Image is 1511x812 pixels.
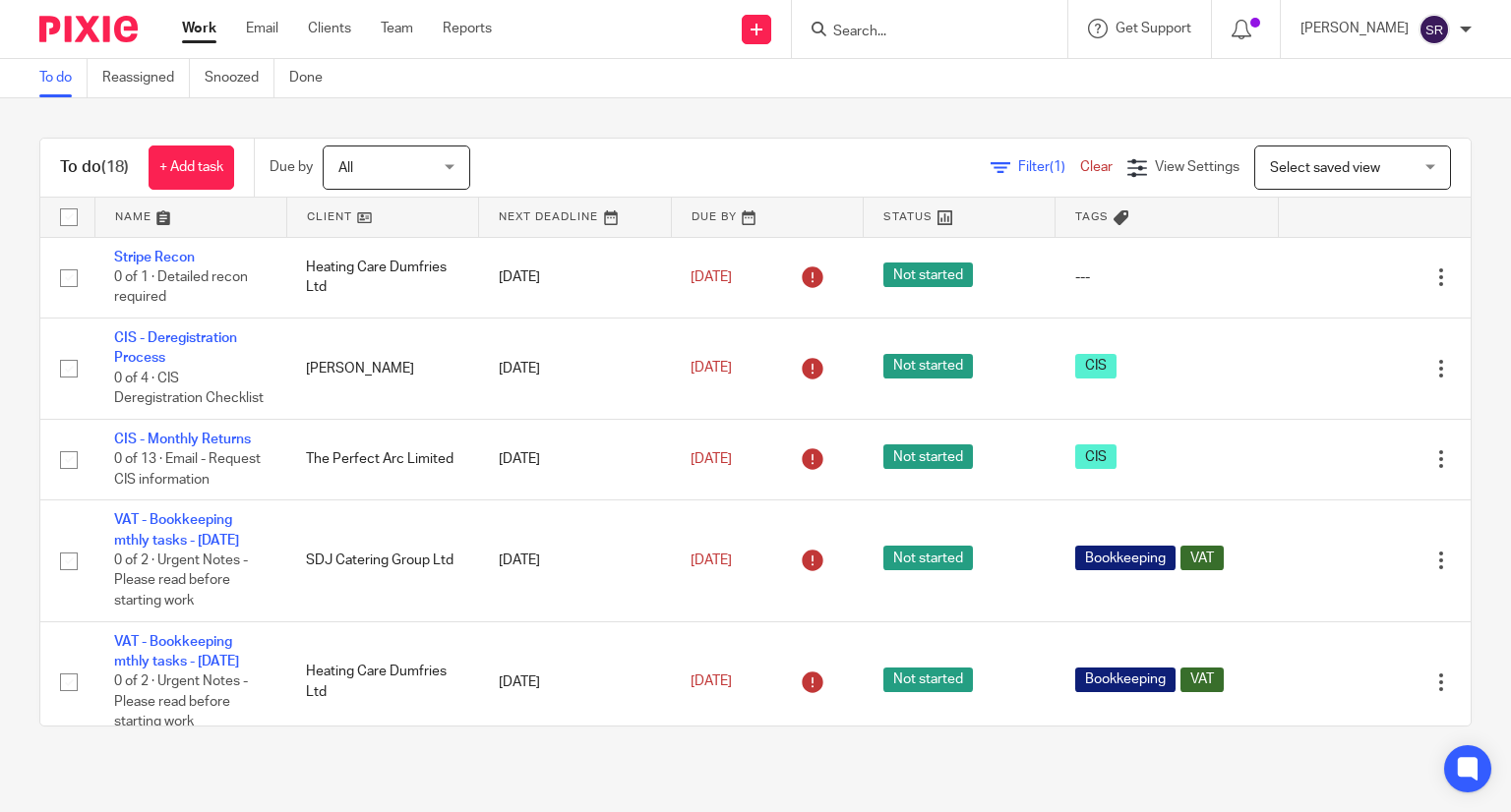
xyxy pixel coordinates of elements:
[1075,211,1109,222] span: Tags
[1075,546,1176,570] span: Bookkeeping
[114,270,248,305] span: 0 of 1 · Detailed recon required
[691,362,732,376] span: [DATE]
[289,59,337,97] a: Done
[114,452,261,487] span: 0 of 13 · Email - Request CIS information
[39,16,138,42] img: Pixie
[114,251,195,264] a: Stripe Recon
[338,161,353,175] span: All
[381,19,413,38] a: Team
[205,59,274,97] a: Snoozed
[691,452,732,466] span: [DATE]
[883,354,973,378] span: Not started
[286,237,478,318] td: Heating Care Dumfries Ltd
[883,262,973,287] span: Not started
[1075,667,1176,692] span: Bookkeeping
[286,500,478,621] td: SDJ Catering Group Ltd
[114,331,237,365] a: CIS - Deregistration Process
[270,157,313,177] p: Due by
[114,372,264,406] span: 0 of 4 · CIS Deregistration Checklist
[102,59,190,97] a: Reassigned
[1018,160,1080,174] span: Filter
[114,433,251,446] a: CIS - Monthly Returns
[883,667,973,692] span: Not started
[1180,667,1224,692] span: VAT
[286,419,478,499] td: The Perfect Arc Limited
[443,19,492,38] a: Reports
[691,270,732,284] span: [DATE]
[1180,546,1224,570] span: VAT
[691,553,732,567] span: [DATE]
[1075,354,1117,378] span: CIS
[479,318,671,419] td: [DATE]
[114,674,248,728] span: 0 of 2 · Urgent Notes - Please read before starting work
[1080,160,1113,174] a: Clear
[1116,22,1191,35] span: Get Support
[479,237,671,318] td: [DATE]
[1300,19,1409,38] p: [PERSON_NAME]
[246,19,278,38] a: Email
[1419,14,1450,45] img: svg%3E
[883,546,973,570] span: Not started
[114,513,239,547] a: VAT - Bookkeeping mthly tasks - [DATE]
[831,24,1008,41] input: Search
[1075,267,1259,287] div: ---
[691,675,732,689] span: [DATE]
[479,500,671,621] td: [DATE]
[308,19,351,38] a: Clients
[286,318,478,419] td: [PERSON_NAME]
[60,157,129,178] h1: To do
[114,635,239,668] a: VAT - Bookkeeping mthly tasks - [DATE]
[114,553,248,608] span: 0 of 2 · Urgent Notes - Please read before starting work
[1050,160,1065,174] span: (1)
[1155,160,1239,174] span: View Settings
[149,145,234,190] a: + Add task
[883,444,973,469] span: Not started
[101,159,129,175] span: (18)
[479,419,671,499] td: [DATE]
[39,59,88,97] a: To do
[286,621,478,742] td: Heating Care Dumfries Ltd
[1270,161,1380,175] span: Select saved view
[182,19,216,38] a: Work
[479,621,671,742] td: [DATE]
[1075,444,1117,469] span: CIS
